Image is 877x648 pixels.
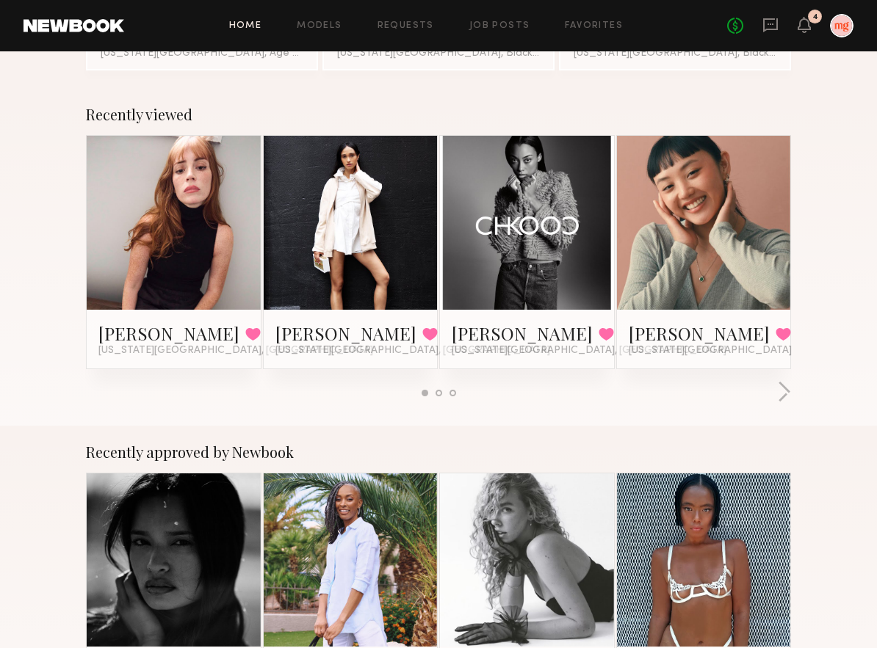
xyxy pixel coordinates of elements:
[574,48,776,59] div: [US_STATE][GEOGRAPHIC_DATA], Black / [DEMOGRAPHIC_DATA]
[98,345,373,357] span: [US_STATE][GEOGRAPHIC_DATA], [GEOGRAPHIC_DATA]
[469,21,530,31] a: Job Posts
[275,345,550,357] span: [US_STATE][GEOGRAPHIC_DATA], [GEOGRAPHIC_DATA]
[452,345,726,357] span: [US_STATE][GEOGRAPHIC_DATA], [GEOGRAPHIC_DATA]
[98,321,239,345] a: [PERSON_NAME]
[565,21,623,31] a: Favorites
[297,21,342,31] a: Models
[337,48,540,59] div: [US_STATE][GEOGRAPHIC_DATA], Black / [DEMOGRAPHIC_DATA]
[101,48,303,59] div: [US_STATE][GEOGRAPHIC_DATA], Age up to [DEMOGRAPHIC_DATA].
[229,21,262,31] a: Home
[452,321,593,345] a: [PERSON_NAME]
[86,106,791,123] div: Recently viewed
[378,21,434,31] a: Requests
[275,321,416,345] a: [PERSON_NAME]
[629,321,770,345] a: [PERSON_NAME]
[86,443,791,461] div: Recently approved by Newbook
[812,13,818,21] div: 4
